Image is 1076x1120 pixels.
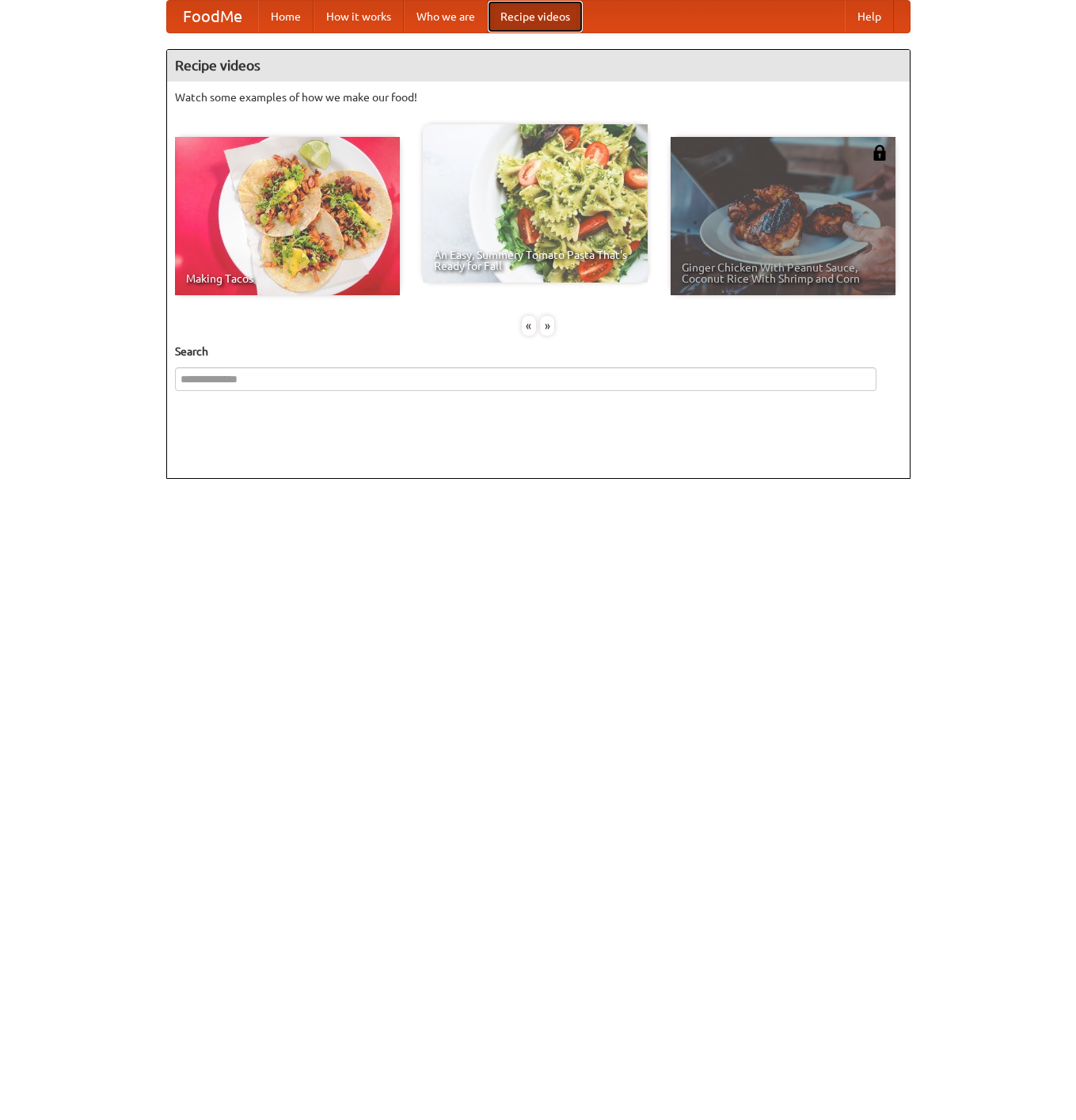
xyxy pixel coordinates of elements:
a: Home [258,1,314,32]
h4: Recipe videos [167,50,910,82]
img: 483408.png [872,145,888,161]
span: Making Tacos [186,273,389,284]
a: Who we are [404,1,488,32]
h5: Search [175,344,902,359]
div: » [540,316,554,336]
a: Help [845,1,894,32]
a: How it works [314,1,404,32]
div: « [522,316,536,336]
span: An Easy, Summery Tomato Pasta That's Ready for Fall [434,249,637,271]
a: Making Tacos [175,137,400,295]
a: Recipe videos [488,1,583,32]
a: An Easy, Summery Tomato Pasta That's Ready for Fall [423,124,648,283]
p: Watch some examples of how we make our food! [175,89,902,105]
a: FoodMe [167,1,258,32]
